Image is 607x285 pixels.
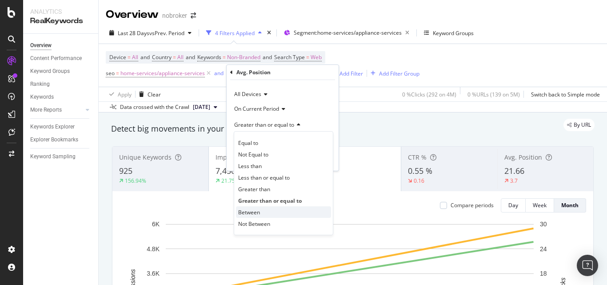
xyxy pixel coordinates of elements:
div: arrow-right-arrow-left [191,12,196,19]
span: 0.55 % [408,165,432,176]
div: Apply [118,91,132,98]
div: 21.75% [221,177,240,185]
div: 4 Filters Applied [215,29,255,37]
span: Not Between [238,220,270,228]
div: 156.94% [125,177,146,185]
span: By URL [574,122,591,128]
span: and [186,53,195,61]
div: Content Performance [30,54,82,63]
button: Add Filter Group [367,68,419,79]
span: Last 28 Days [118,29,149,37]
span: Greater than or equal to [234,121,294,128]
div: Overview [106,7,159,22]
div: 0 % URLs ( 139 on 5M ) [467,91,520,98]
div: More Reports [30,105,62,115]
span: Country [152,53,172,61]
a: Keyword Sampling [30,152,92,161]
span: and [263,53,272,61]
span: home-services/appliance-services [120,67,205,80]
span: 21.66 [504,165,524,176]
div: Explorer Bookmarks [30,135,78,145]
a: Keywords [30,92,92,102]
a: Keywords Explorer [30,122,92,132]
span: All [132,51,138,64]
button: 4 Filters Applied [203,26,265,40]
span: = [128,53,131,61]
button: Week [526,198,554,213]
a: Keyword Groups [30,67,92,76]
span: vs Prev. Period [149,29,184,37]
div: Add Filter Group [379,70,419,77]
div: 3.7 [510,177,518,185]
div: Keywords Explorer [30,122,75,132]
span: and [140,53,150,61]
text: 3.6K [147,270,160,277]
div: Compare periods [451,201,494,209]
button: Month [554,198,586,213]
span: 2025 Sep. 1st [193,103,210,111]
div: Open Intercom Messenger [577,255,598,276]
span: Keywords [197,53,221,61]
div: Analytics [30,7,91,16]
span: = [173,53,176,61]
div: Clear [148,91,161,98]
div: 0.16 [414,177,424,185]
text: 24 [540,245,547,253]
span: Not Equal to [238,151,268,158]
span: Unique Keywords [119,153,172,161]
span: Between [238,209,260,216]
div: Data crossed with the Crawl [120,103,189,111]
div: Add Filter [339,70,363,77]
div: Keyword Groups [433,29,474,37]
button: Switch back to Simple mode [527,87,600,101]
text: 6K [152,221,160,228]
div: nobroker [162,11,187,20]
span: Equal to [238,139,258,147]
span: Less than [238,162,262,170]
button: Apply [106,87,132,101]
span: = [116,69,119,77]
span: 925 [119,165,132,176]
div: Keywords [30,92,54,102]
a: More Reports [30,105,83,115]
a: Ranking [30,80,92,89]
button: Clear [136,87,161,101]
div: Switch back to Simple mode [531,91,600,98]
span: CTR % [408,153,427,161]
text: 18 [540,270,547,277]
span: Segment: home-services/appliance-services [294,29,402,36]
button: Add Filter [327,68,363,79]
span: Greater than [238,185,270,193]
div: RealKeywords [30,16,91,26]
button: Keyword Groups [420,26,477,40]
a: Overview [30,41,92,50]
span: Impressions [216,153,252,161]
span: Avg. Position [504,153,542,161]
div: times [265,28,273,37]
span: Device [109,53,126,61]
text: 4.8K [147,245,160,253]
a: Explorer Bookmarks [30,135,92,145]
div: 0 % Clicks ( 292 on 4M ) [402,91,456,98]
div: Ranking [30,80,50,89]
span: 7,450 [216,165,236,176]
a: Content Performance [30,54,92,63]
button: Segment:home-services/appliance-services [280,26,413,40]
span: seo [106,69,115,77]
text: 30 [540,221,547,228]
button: and [214,69,224,77]
button: Last 28 DaysvsPrev. Period [106,26,195,40]
div: Keyword Groups [30,67,70,76]
span: Less than or equal to [238,174,290,181]
button: Day [501,198,526,213]
button: Cancel [230,155,258,164]
div: Overview [30,41,52,50]
span: Web [311,51,322,64]
div: Month [561,201,579,209]
button: [DATE] [189,102,221,112]
div: Week [533,201,547,209]
span: Greater than or equal to [238,197,302,205]
span: = [223,53,226,61]
div: Avg. Position [236,68,271,76]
